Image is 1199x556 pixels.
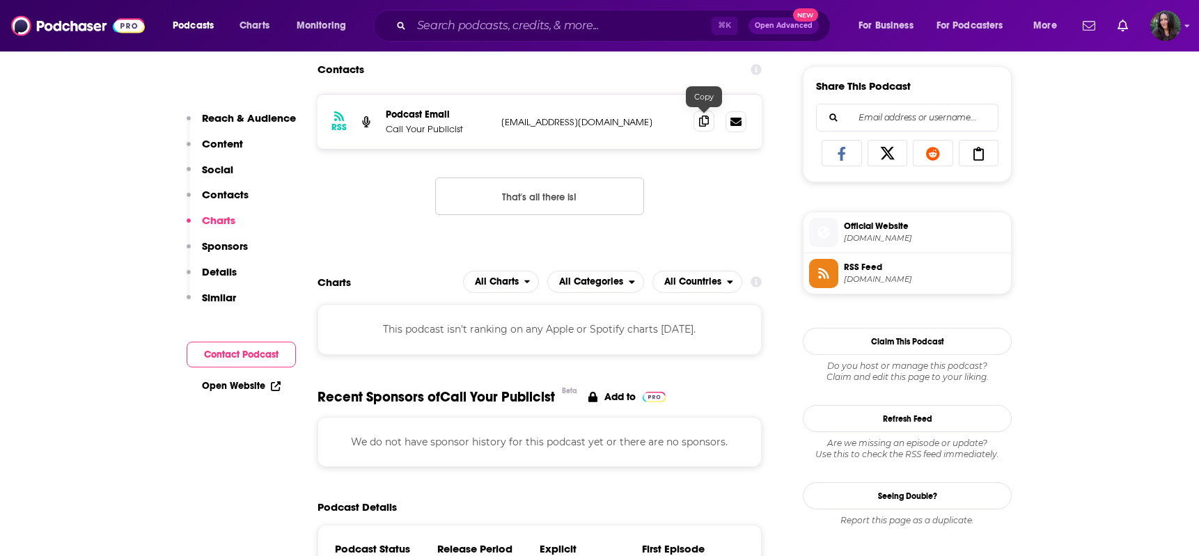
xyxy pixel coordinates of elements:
p: Podcast Email [386,109,490,120]
span: For Podcasters [937,16,1003,35]
p: Similar [202,291,236,304]
span: All Charts [475,277,519,287]
span: anchor.fm [844,274,1005,285]
span: podcasters.spotify.com [844,233,1005,244]
h2: Contacts [318,56,364,83]
p: Call Your Publicist [386,123,490,135]
h3: Explicit [540,542,642,555]
span: ⌘ K [712,17,737,35]
div: Copy [686,86,722,107]
a: Seeing Double? [803,482,1012,509]
button: Contact Podcast [187,342,296,367]
span: Monitoring [297,16,346,35]
a: Share on X/Twitter [868,140,908,166]
button: Social [187,163,233,189]
button: Open AdvancedNew [749,17,819,34]
button: Refresh Feed [803,405,1012,432]
div: Are we missing an episode or update? Use this to check the RSS feed immediately. [803,438,1012,460]
a: Share on Reddit [913,140,953,166]
a: Open Website [202,380,281,392]
h2: Podcast Details [318,500,397,514]
div: Report this page as a duplicate. [803,515,1012,526]
span: Open Advanced [755,22,813,29]
button: open menu [1024,15,1074,37]
p: Reach & Audience [202,111,296,125]
span: For Business [859,16,914,35]
h2: Platforms [463,271,540,293]
p: Sponsors [202,239,248,253]
button: open menu [163,15,232,37]
p: Add to [604,390,636,403]
h3: First Episode [642,542,744,555]
span: Recent Sponsors of Call Your Publicist [318,388,555,406]
span: Do you host or manage this podcast? [803,360,1012,372]
h3: Release Period [437,542,540,555]
a: Official Website[DOMAIN_NAME] [809,218,1005,247]
h2: Categories [547,271,644,293]
button: open menu [547,271,644,293]
button: open menu [287,15,364,37]
img: Pro Logo [643,392,666,402]
span: More [1033,16,1057,35]
h3: RSS [331,122,347,133]
button: open menu [849,15,931,37]
span: All Countries [664,277,721,287]
span: RSS Feed [844,261,1005,273]
input: Search podcasts, credits, & more... [412,15,712,37]
p: Content [202,137,243,150]
p: Contacts [202,188,249,201]
button: Claim This Podcast [803,328,1012,355]
a: Share on Facebook [822,140,862,166]
span: All Categories [559,277,623,287]
img: Podchaser - Follow, Share and Rate Podcasts [11,13,145,39]
span: New [793,8,818,22]
a: Show notifications dropdown [1112,14,1134,38]
button: Details [187,265,237,291]
button: open menu [463,271,540,293]
div: Search followers [816,104,998,132]
p: Social [202,163,233,176]
span: Official Website [844,220,1005,232]
button: Similar [187,291,236,317]
div: Claim and edit this page to your liking. [803,360,1012,383]
p: Charts [202,214,235,227]
img: User Profile [1150,10,1181,41]
div: This podcast isn't ranking on any Apple or Spotify charts [DATE]. [318,304,762,354]
a: Copy Link [959,140,999,166]
h2: Charts [318,276,351,289]
span: Charts [240,16,269,35]
input: Email address or username... [828,104,987,131]
p: [EMAIL_ADDRESS][DOMAIN_NAME] [501,116,682,128]
span: Logged in as elenadreamday [1150,10,1181,41]
button: Contacts [187,188,249,214]
span: Podcasts [173,16,214,35]
button: open menu [652,271,742,293]
h2: Countries [652,271,742,293]
button: Show profile menu [1150,10,1181,41]
button: Sponsors [187,239,248,265]
a: RSS Feed[DOMAIN_NAME] [809,259,1005,288]
button: open menu [927,15,1024,37]
button: Content [187,137,243,163]
p: Details [202,265,237,278]
div: Beta [562,386,577,395]
p: We do not have sponsor history for this podcast yet or there are no sponsors. [335,434,744,450]
a: Add to [588,388,666,406]
a: Show notifications dropdown [1077,14,1101,38]
button: Charts [187,214,235,239]
a: Charts [230,15,278,37]
button: Reach & Audience [187,111,296,137]
div: Search podcasts, credits, & more... [386,10,844,42]
h3: Podcast Status [335,542,437,555]
button: Nothing here. [435,177,644,215]
h3: Share This Podcast [816,79,911,93]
